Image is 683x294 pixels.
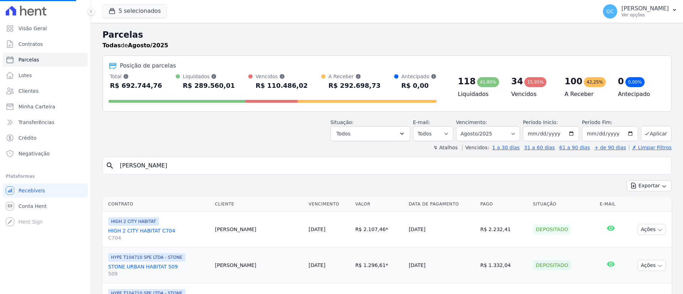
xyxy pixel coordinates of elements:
[582,119,638,126] label: Período Fim:
[102,28,672,41] h2: Parcelas
[102,41,168,50] p: de
[625,77,645,87] div: 0,00%
[353,212,406,247] td: R$ 2.107,46
[353,197,406,212] th: Valor
[116,159,668,173] input: Buscar por nome do lote ou do cliente
[183,73,235,80] div: Liquidados
[309,262,325,268] a: [DATE]
[3,68,88,82] a: Lotes
[477,212,530,247] td: R$ 2.232,41
[328,80,381,91] div: R$ 292.698,73
[108,234,209,241] span: C704
[102,197,212,212] th: Contrato
[18,103,55,110] span: Minha Carteira
[108,217,159,226] span: HIGH 2 CITY HABITAT
[565,76,582,87] div: 100
[18,41,43,48] span: Contratos
[108,227,209,241] a: HIGH 2 CITY HABITAT C704C704
[477,197,530,212] th: Pago
[309,226,325,232] a: [DATE]
[328,73,381,80] div: A Receber
[3,21,88,36] a: Visão Geral
[18,119,54,126] span: Transferências
[618,76,624,87] div: 0
[565,90,607,98] h4: A Receber
[18,72,32,79] span: Lotes
[108,270,209,277] span: 509
[330,119,354,125] label: Situação:
[406,212,477,247] td: [DATE]
[102,42,121,49] strong: Todas
[6,172,85,181] div: Plataformas
[3,37,88,51] a: Contratos
[3,100,88,114] a: Minha Carteira
[3,84,88,98] a: Clientes
[594,145,626,150] a: + de 90 dias
[353,247,406,283] td: R$ 1.296,61
[456,119,487,125] label: Vencimento:
[492,145,520,150] a: 1 a 30 dias
[255,80,308,91] div: R$ 110.486,02
[462,145,489,150] label: Vencidos:
[559,145,590,150] a: 61 a 90 dias
[458,90,500,98] h4: Liquidados
[629,145,672,150] a: ✗ Limpar Filtros
[533,260,571,270] div: Depositado
[511,90,553,98] h4: Vencidos
[637,224,666,235] button: Ações
[533,224,571,234] div: Depositado
[406,247,477,283] td: [DATE]
[584,77,606,87] div: 42,25%
[3,131,88,145] a: Crédito
[3,53,88,67] a: Parcelas
[128,42,168,49] strong: Agosto/2025
[621,12,669,18] p: Ver opções
[102,4,167,18] button: 5 selecionados
[108,263,209,277] a: STONE URBAN HABITAT 509509
[524,145,555,150] a: 31 a 60 dias
[3,146,88,161] a: Negativação
[212,247,306,283] td: [PERSON_NAME]
[18,134,37,141] span: Crédito
[18,87,38,95] span: Clientes
[3,183,88,198] a: Recebíveis
[3,115,88,129] a: Transferências
[641,126,672,141] button: Aplicar
[306,197,353,212] th: Vencimento
[433,145,457,150] label: ↯ Atalhos
[3,199,88,213] a: Conta Hent
[523,119,558,125] label: Período Inicío:
[621,5,669,12] p: [PERSON_NAME]
[524,77,546,87] div: 15,95%
[18,150,50,157] span: Negativação
[401,80,436,91] div: R$ 0,00
[627,180,672,191] button: Exportar
[18,25,47,32] span: Visão Geral
[458,76,476,87] div: 118
[511,76,523,87] div: 34
[477,247,530,283] td: R$ 1.332,04
[183,80,235,91] div: R$ 289.560,01
[330,126,410,141] button: Todos
[401,73,436,80] div: Antecipado
[18,56,39,63] span: Parcelas
[110,73,162,80] div: Total
[637,260,666,271] button: Ações
[597,1,683,21] button: GC [PERSON_NAME] Ver opções
[255,73,308,80] div: Vencidos
[530,197,597,212] th: Situação
[106,161,114,170] i: search
[18,203,47,210] span: Conta Hent
[597,197,624,212] th: E-mail
[413,119,430,125] label: E-mail:
[120,62,176,70] div: Posição de parcelas
[406,197,477,212] th: Data de Pagamento
[618,90,660,98] h4: Antecipado
[212,197,306,212] th: Cliente
[337,129,350,138] span: Todos
[110,80,162,91] div: R$ 692.744,76
[18,187,45,194] span: Recebíveis
[212,212,306,247] td: [PERSON_NAME]
[108,253,185,262] span: HYPE T104710 SPE LTDA - STONE
[607,9,614,14] span: GC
